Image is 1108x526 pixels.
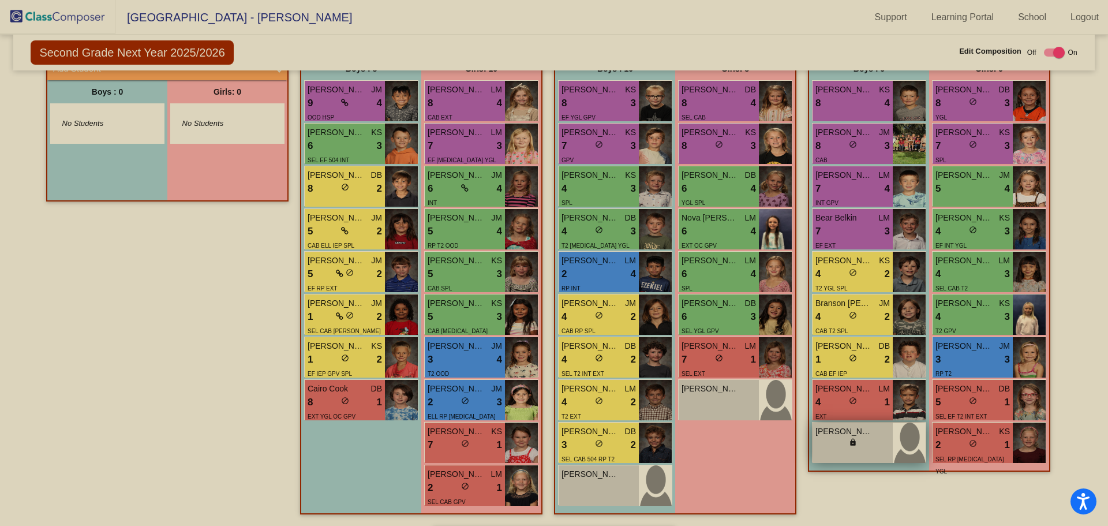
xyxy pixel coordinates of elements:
[682,169,739,181] span: [PERSON_NAME]
[999,383,1010,395] span: DB
[562,243,629,261] span: T2 [MEDICAL_DATA] YGL GPV
[969,98,977,106] span: do_not_disturb_alt
[562,212,619,224] span: [PERSON_NAME]
[562,297,619,309] span: [PERSON_NAME]
[625,169,636,181] span: KS
[815,285,848,292] span: T2 YGL SPL
[935,255,993,267] span: [PERSON_NAME]
[625,340,636,352] span: DB
[497,395,502,410] span: 3
[999,426,1010,438] span: KS
[308,352,313,367] span: 1
[377,352,382,367] span: 2
[308,243,354,249] span: CAB ELL IEP SPL
[491,383,502,395] span: JM
[308,255,365,267] span: [PERSON_NAME]
[1061,8,1108,27] a: Logout
[879,340,890,352] span: DB
[682,383,739,395] span: [PERSON_NAME]
[1027,47,1036,58] span: Off
[341,183,349,191] span: do_not_disturb_alt
[497,267,502,282] span: 3
[682,255,739,267] span: [PERSON_NAME]
[682,340,739,352] span: [PERSON_NAME]
[461,482,469,490] span: do_not_disturb_alt
[308,157,349,163] span: SEL EF 504 INT
[849,397,857,405] span: do_not_disturb_alt
[935,285,968,292] span: SEL CAB T2
[849,354,857,362] span: do_not_disturb_alt
[1068,47,1077,58] span: On
[631,181,636,196] span: 3
[745,297,756,309] span: DB
[562,395,567,410] span: 4
[1005,309,1010,324] span: 3
[341,354,349,362] span: do_not_disturb_alt
[959,46,1021,57] span: Edit Composition
[371,297,382,309] span: JM
[682,309,687,324] span: 6
[428,224,433,239] span: 5
[497,139,502,154] span: 3
[562,413,581,420] span: T2 EXT
[935,309,941,324] span: 4
[751,181,756,196] span: 4
[562,352,567,367] span: 4
[815,243,836,249] span: EF EXT
[815,157,828,163] span: CAB
[682,352,687,367] span: 7
[631,139,636,154] span: 3
[715,140,723,148] span: do_not_disturb_alt
[562,96,567,111] span: 8
[935,139,941,154] span: 7
[815,212,873,224] span: Bear Belkin
[428,181,433,196] span: 6
[935,267,941,282] span: 4
[879,126,890,139] span: JM
[815,224,821,239] span: 7
[562,139,567,154] span: 7
[428,413,495,432] span: ELL RP [MEDICAL_DATA] YGL
[562,456,631,475] span: SEL CAB 504 RP T2 [MEDICAL_DATA] EXT OC
[428,340,485,352] span: [PERSON_NAME]
[935,96,941,111] span: 8
[595,311,603,319] span: do_not_disturb_alt
[751,224,756,239] span: 4
[879,383,890,395] span: LM
[1005,96,1010,111] span: 3
[308,181,313,196] span: 8
[377,309,382,324] span: 2
[815,139,821,154] span: 8
[308,340,365,352] span: [PERSON_NAME]
[491,212,502,224] span: JM
[631,309,636,324] span: 2
[371,340,382,352] span: KS
[562,157,574,163] span: GPV
[815,255,873,267] span: [PERSON_NAME]
[815,371,847,377] span: CAB EF IEP
[849,268,857,277] span: do_not_disturb_alt
[308,383,365,395] span: Cairo Cook
[428,468,485,480] span: [PERSON_NAME]
[682,243,717,249] span: EXT OC GPV
[935,157,946,163] span: SPL
[969,397,977,405] span: do_not_disturb_alt
[815,328,848,334] span: CAB T2 SPL
[308,267,313,282] span: 5
[682,328,719,334] span: SEL YGL GPV
[1005,224,1010,239] span: 3
[371,383,382,395] span: DB
[745,255,756,267] span: LM
[999,126,1010,139] span: KS
[935,224,941,239] span: 4
[428,126,485,139] span: [PERSON_NAME]
[428,114,452,121] span: CAB EXT
[428,328,488,334] span: CAB [MEDICAL_DATA]
[346,311,354,319] span: do_not_disturb_alt
[167,80,287,103] div: Girls: 0
[682,126,739,139] span: [PERSON_NAME]
[428,243,459,249] span: RP T2 OOD
[595,439,603,447] span: do_not_disturb_alt
[377,224,382,239] span: 2
[377,96,382,111] span: 4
